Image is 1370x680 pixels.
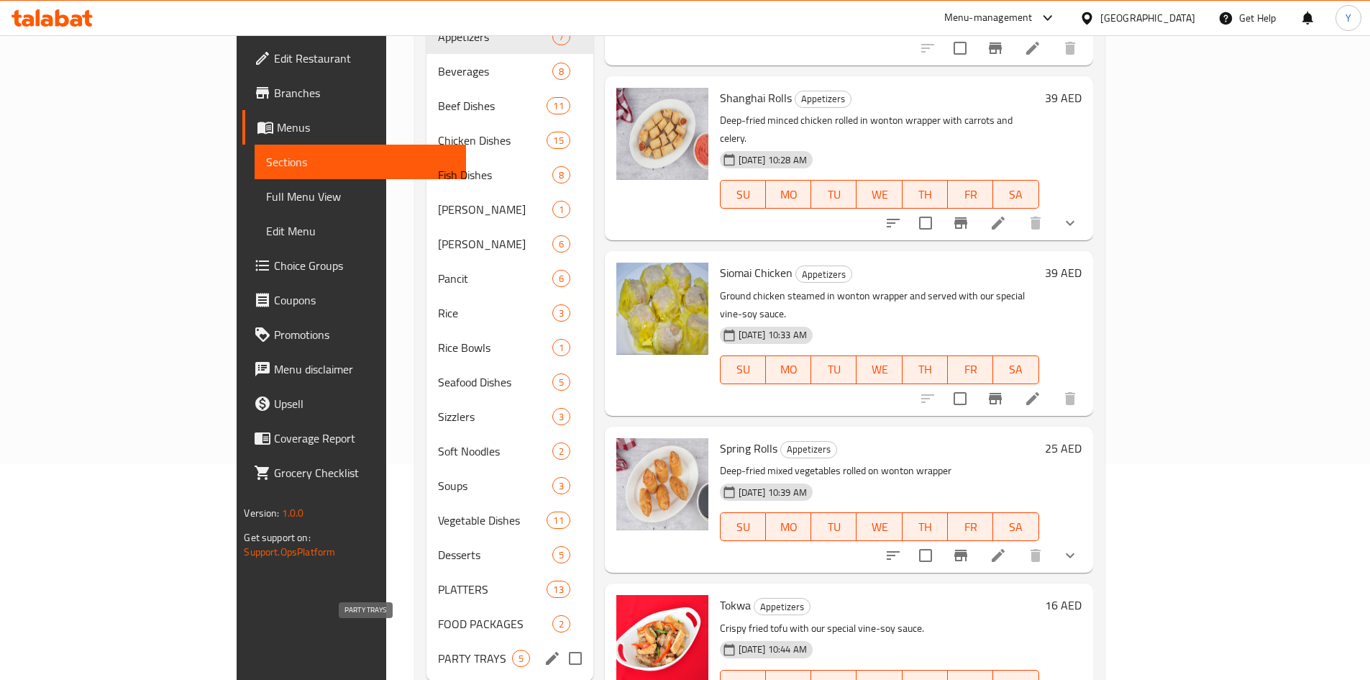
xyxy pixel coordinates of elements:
[438,443,552,460] span: Soft Noodles
[242,386,465,421] a: Upsell
[1053,381,1087,416] button: delete
[811,512,857,541] button: TU
[553,168,570,182] span: 8
[954,184,987,205] span: FR
[553,479,570,493] span: 3
[908,184,942,205] span: TH
[542,648,563,669] button: edit
[426,365,593,399] div: Seafood Dishes5
[726,517,760,538] span: SU
[733,643,813,656] span: [DATE] 10:44 AM
[438,201,552,218] span: [PERSON_NAME]
[438,581,547,598] span: PLATTERS
[426,227,593,261] div: [PERSON_NAME]6
[512,650,530,667] div: items
[954,359,987,380] span: FR
[426,19,593,54] div: Appetizers7
[438,63,552,80] span: Beverages
[720,512,766,541] button: SU
[438,546,552,563] span: Desserts
[720,87,792,109] span: Shanghai Rolls
[999,359,1033,380] span: SA
[990,214,1007,232] a: Edit menu item
[553,410,570,424] span: 3
[242,76,465,110] a: Branches
[552,201,570,218] div: items
[811,180,857,209] button: TU
[426,192,593,227] div: [PERSON_NAME]1
[426,296,593,330] div: Rice3
[817,359,851,380] span: TU
[438,132,547,149] span: Chicken Dishes
[438,615,552,633] div: FOOD PACKAGES
[438,166,552,183] div: Fish Dishes
[720,112,1039,148] p: Deep-fried minced chicken rolled in wonton wrapper with carrots and celery.
[547,132,570,149] div: items
[274,257,454,274] span: Choice Groups
[426,330,593,365] div: Rice Bowls1
[244,543,335,561] a: Support.OpsPlatform
[857,355,902,384] button: WE
[438,97,547,114] span: Beef Dishes
[616,438,708,530] img: Spring Rolls
[990,547,1007,564] a: Edit menu item
[772,517,805,538] span: MO
[274,326,454,343] span: Promotions
[552,339,570,356] div: items
[1053,206,1087,240] button: show more
[553,445,570,458] span: 2
[1018,206,1053,240] button: delete
[1053,31,1087,65] button: delete
[553,272,570,286] span: 6
[720,620,1039,638] p: Crispy fried tofu with our special vine-soy sauce.
[552,443,570,460] div: items
[552,546,570,563] div: items
[862,359,896,380] span: WE
[1045,595,1082,615] h6: 16 AED
[944,9,1033,27] div: Menu-management
[242,421,465,455] a: Coverage Report
[903,355,948,384] button: TH
[274,84,454,101] span: Branches
[720,594,751,616] span: Tokwa
[795,91,851,107] span: Appetizers
[438,408,552,425] div: Sizzlers
[242,110,465,145] a: Menus
[817,517,851,538] span: TU
[438,235,552,253] div: Pamela Meals
[1045,88,1082,108] h6: 39 AED
[1024,390,1041,407] a: Edit menu item
[438,477,552,494] div: Soups
[552,28,570,45] div: items
[857,180,902,209] button: WE
[978,381,1013,416] button: Branch-specific-item
[781,441,836,458] span: Appetizers
[547,99,569,113] span: 11
[438,512,547,529] div: Vegetable Dishes
[553,548,570,562] span: 5
[513,652,529,666] span: 5
[1045,438,1082,458] h6: 25 AED
[726,359,760,380] span: SU
[547,97,570,114] div: items
[766,180,811,209] button: MO
[547,514,569,527] span: 11
[274,430,454,447] span: Coverage Report
[1024,40,1041,57] a: Edit menu item
[552,615,570,633] div: items
[1346,10,1351,26] span: Y
[426,607,593,641] div: FOOD PACKAGES2
[277,119,454,136] span: Menus
[772,184,805,205] span: MO
[426,123,593,158] div: Chicken Dishes15
[948,512,993,541] button: FR
[817,184,851,205] span: TU
[978,31,1013,65] button: Branch-specific-item
[908,517,942,538] span: TH
[242,352,465,386] a: Menu disclaimer
[552,304,570,322] div: items
[720,355,766,384] button: SU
